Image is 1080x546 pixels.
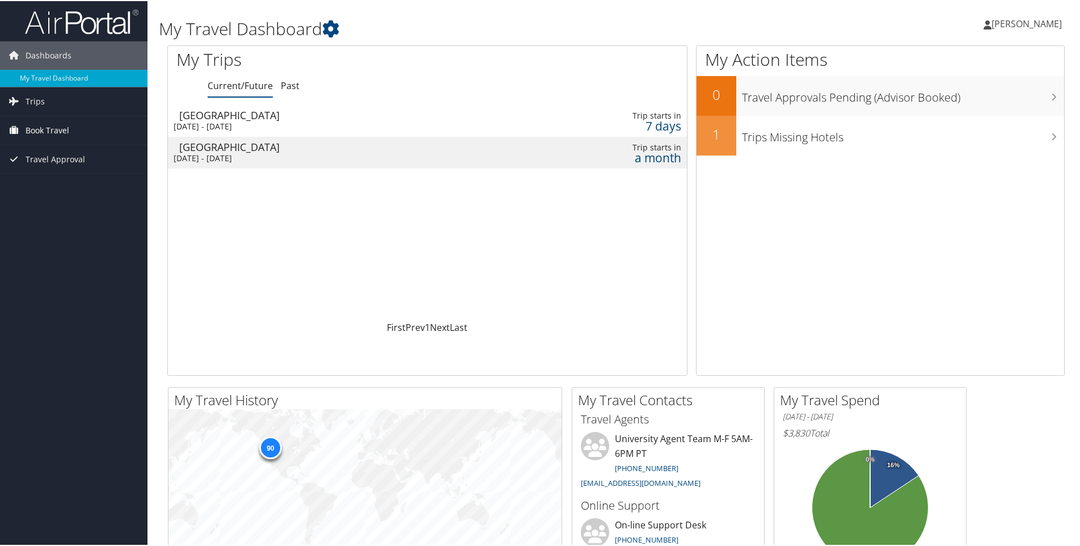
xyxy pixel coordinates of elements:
tspan: 16% [887,461,900,468]
a: [PERSON_NAME] [984,6,1073,40]
a: Next [430,320,450,333]
a: [PHONE_NUMBER] [615,534,678,544]
a: First [387,320,406,333]
div: Trip starts in [564,141,681,152]
a: 1Trips Missing Hotels [697,115,1064,154]
span: Book Travel [26,115,69,144]
img: airportal-logo.png [25,7,138,34]
a: Past [281,78,299,91]
h3: Travel Approvals Pending (Advisor Booked) [742,83,1064,104]
a: 1 [425,320,430,333]
tspan: 0% [866,455,875,462]
h3: Travel Agents [581,410,756,426]
span: Dashboards [26,40,71,69]
h1: My Action Items [697,47,1064,70]
a: Current/Future [208,78,273,91]
h1: My Trips [176,47,462,70]
li: University Agent Team M-F 5AM-6PM PT [575,431,761,492]
div: [GEOGRAPHIC_DATA] [179,109,501,119]
span: [PERSON_NAME] [992,16,1062,29]
h3: Online Support [581,497,756,513]
span: Trips [26,86,45,115]
h2: 1 [697,124,736,143]
h2: 0 [697,84,736,103]
a: Prev [406,320,425,333]
div: [DATE] - [DATE] [174,152,495,162]
a: Last [450,320,467,333]
h2: My Travel Contacts [578,389,764,409]
div: a month [564,152,681,162]
span: $3,830 [783,426,810,438]
h2: My Travel Spend [780,389,966,409]
a: 0Travel Approvals Pending (Advisor Booked) [697,75,1064,115]
a: [EMAIL_ADDRESS][DOMAIN_NAME] [581,477,701,487]
span: Travel Approval [26,144,85,173]
h6: [DATE] - [DATE] [783,410,957,421]
div: 7 days [564,120,681,130]
a: [PHONE_NUMBER] [615,462,678,472]
h1: My Travel Dashboard [159,16,769,40]
h6: Total [783,426,957,438]
div: Trip starts in [564,110,681,120]
h2: My Travel History [174,389,562,409]
div: [GEOGRAPHIC_DATA] [179,141,501,151]
h3: Trips Missing Hotels [742,123,1064,144]
div: [DATE] - [DATE] [174,120,495,131]
div: 90 [259,435,281,458]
